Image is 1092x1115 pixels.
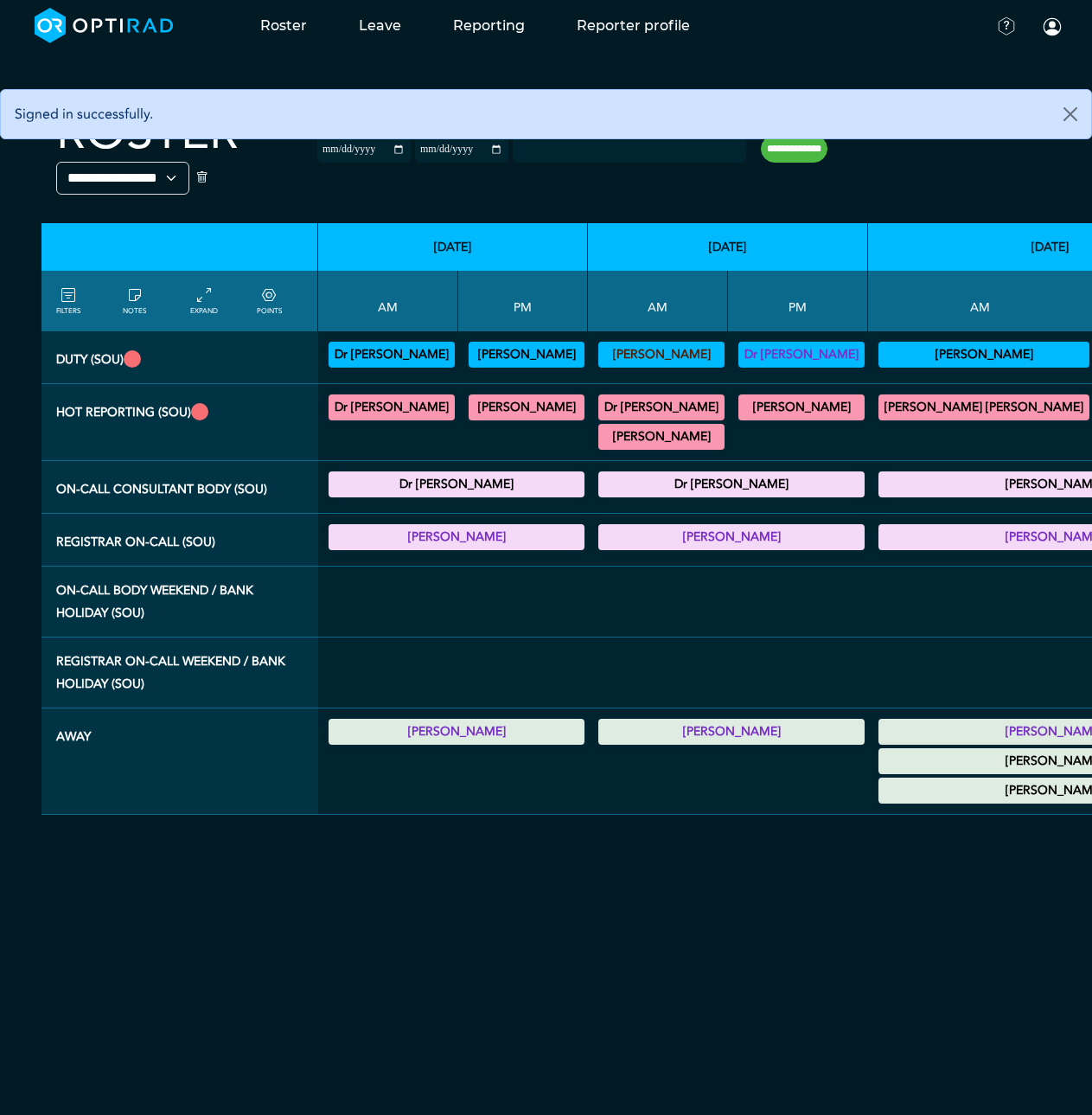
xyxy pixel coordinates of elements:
[601,426,722,447] summary: [PERSON_NAME]
[471,344,582,365] summary: [PERSON_NAME]
[878,394,1089,420] div: CT Trauma & Urgent/MRI Trauma & Urgent 09:00 - 13:00
[42,331,318,384] th: Duty (SOU)
[329,524,584,550] div: Registrar On-Call 17:00 - 21:00
[329,471,584,497] div: On-Call Consultant Body 17:00 - 21:00
[458,271,588,331] th: PM
[469,394,584,420] div: MRI Trauma & Urgent/CT Trauma & Urgent 13:00 - 17:00
[601,344,722,365] summary: [PERSON_NAME]
[331,397,452,418] summary: Dr [PERSON_NAME]
[601,474,862,495] summary: Dr [PERSON_NAME]
[728,271,868,331] th: PM
[329,394,455,420] div: MRI Trauma & Urgent/CT Trauma & Urgent 09:00 - 13:00
[601,397,722,418] summary: Dr [PERSON_NAME]
[598,719,865,745] div: Annual Leave 00:00 - 23:59
[598,394,725,420] div: CT Trauma & Urgent/MRI Trauma & Urgent 09:00 - 11:00
[42,514,318,567] th: Registrar On-Call (SOU)
[598,524,865,550] div: Registrar On-Call 17:00 - 21:00
[601,721,862,742] summary: [PERSON_NAME]
[318,271,458,331] th: AM
[42,638,318,708] th: Registrar On-Call Weekend / Bank Holiday (SOU)
[471,397,582,418] summary: [PERSON_NAME]
[257,285,282,317] a: collapse/expand expected points
[331,721,582,742] summary: [PERSON_NAME]
[35,8,174,43] img: brand-opti-rad-logos-blue-and-white-d2f68631ba2948856bd03f2d395fb146ddc8fb01b4b6e9315ea85fa773367...
[741,344,862,365] summary: Dr [PERSON_NAME]
[469,342,584,368] div: Vetting (30 PF Points) 13:00 - 17:00
[331,527,582,548] summary: [PERSON_NAME]
[598,424,725,450] div: CT Trauma & Urgent/MRI Trauma & Urgent 11:00 - 13:00
[881,397,1087,418] summary: [PERSON_NAME] [PERSON_NAME]
[741,397,862,418] summary: [PERSON_NAME]
[878,342,1089,368] div: Vetting (30 PF Points) 09:00 - 13:00
[738,342,865,368] div: Vetting 13:00 - 17:00
[588,271,728,331] th: AM
[514,139,601,155] input: null
[190,285,218,317] a: collapse/expand entries
[56,285,80,317] a: FILTERS
[318,223,588,271] th: [DATE]
[42,567,318,638] th: On-Call Body Weekend / Bank Holiday (SOU)
[598,471,865,497] div: On-Call Consultant Body 17:00 - 21:00
[329,719,584,745] div: Annual Leave 00:00 - 23:59
[331,344,452,365] summary: Dr [PERSON_NAME]
[42,461,318,514] th: On-Call Consultant Body (SOU)
[881,344,1087,365] summary: [PERSON_NAME]
[598,342,725,368] div: Vetting 09:00 - 13:00
[42,384,318,461] th: Hot Reporting (SOU)
[738,394,865,420] div: CT Trauma & Urgent/MRI Trauma & Urgent 13:00 - 17:30
[42,708,318,815] th: Away
[1050,90,1091,138] button: Close
[329,342,455,368] div: Vetting 09:00 - 13:00
[588,223,868,271] th: [DATE]
[331,474,582,495] summary: Dr [PERSON_NAME]
[601,527,862,548] summary: [PERSON_NAME]
[123,285,146,317] a: show/hide notes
